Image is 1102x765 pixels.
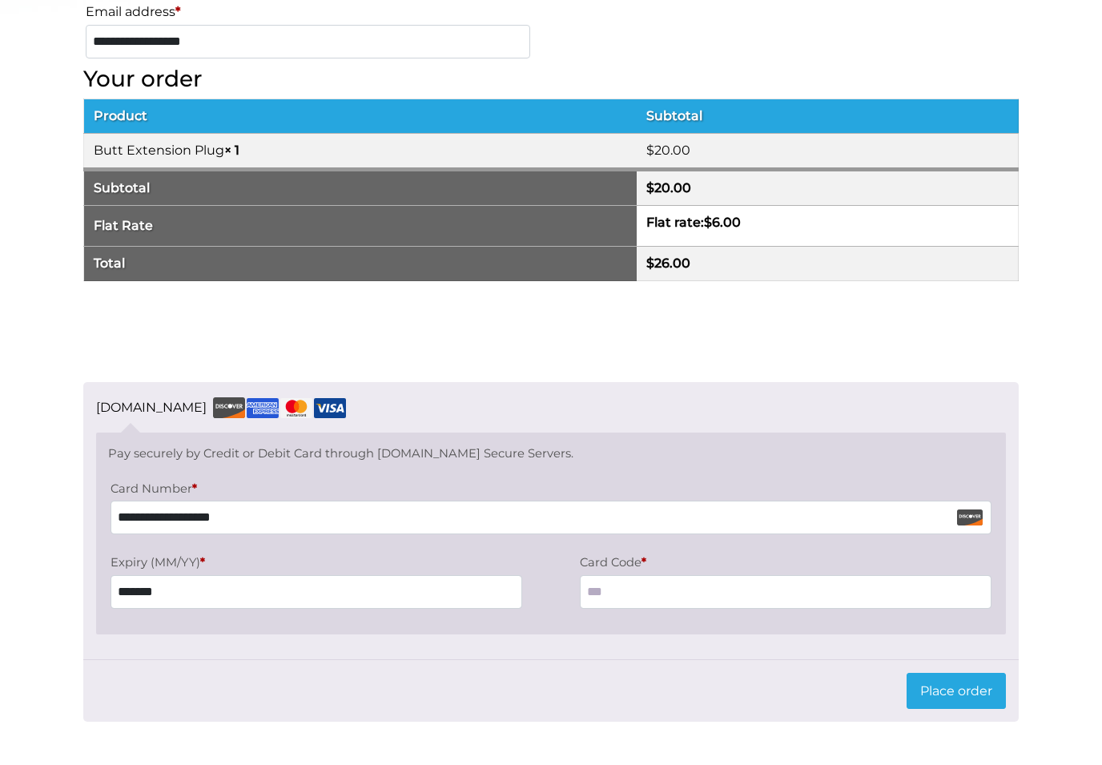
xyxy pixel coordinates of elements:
[84,170,637,206] th: Subtotal
[96,395,346,421] label: [DOMAIN_NAME]
[213,397,245,418] img: discover
[84,99,637,134] th: Product
[704,215,741,230] bdi: 6.00
[646,180,654,195] span: $
[108,445,995,462] p: Pay securely by Credit or Debit Card through [DOMAIN_NAME] Secure Servers.
[247,398,279,418] img: amex
[111,477,992,501] label: Card Number
[83,66,1019,93] h3: Your order
[646,256,654,271] span: $
[580,551,991,574] label: Card Code
[84,206,637,247] th: Flat Rate
[84,134,637,170] td: Butt Extension Plug
[646,180,691,195] bdi: 20.00
[646,256,690,271] bdi: 26.00
[111,551,522,574] label: Expiry (MM/YY)
[646,143,654,158] span: $
[637,99,1019,134] th: Subtotal
[224,143,239,158] strong: × 1
[314,398,346,418] img: visa
[907,673,1006,710] button: Place order
[646,143,690,158] bdi: 20.00
[704,215,712,230] span: $
[280,398,312,418] img: mastercard
[83,300,327,363] iframe: reCAPTCHA
[646,215,741,230] label: Flat rate:
[84,247,637,281] th: Total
